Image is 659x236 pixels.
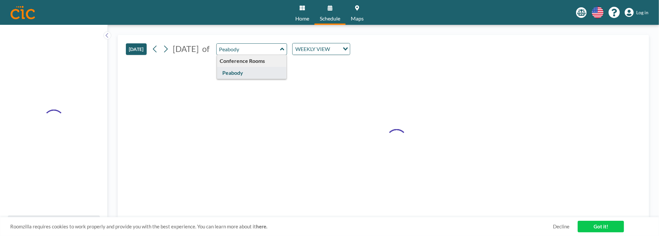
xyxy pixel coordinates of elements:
[578,221,624,232] a: Got it!
[173,44,199,54] span: [DATE]
[293,43,350,55] div: Search for option
[351,16,364,21] span: Maps
[553,223,569,230] a: Decline
[217,44,280,55] input: Peabody
[217,67,287,79] div: Peabody
[256,223,267,229] a: here.
[295,16,309,21] span: Home
[294,45,331,53] span: WEEKLY VIEW
[625,8,648,17] a: Log in
[636,10,648,16] span: Log in
[217,55,287,67] div: Conference Rooms
[126,43,147,55] button: [DATE]
[332,45,339,53] input: Search for option
[10,223,553,230] span: Roomzilla requires cookies to work properly and provide you with the best experience. You can lea...
[11,6,35,19] img: organization-logo
[8,215,100,228] button: All resources
[320,16,340,21] span: Schedule
[202,44,209,54] span: of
